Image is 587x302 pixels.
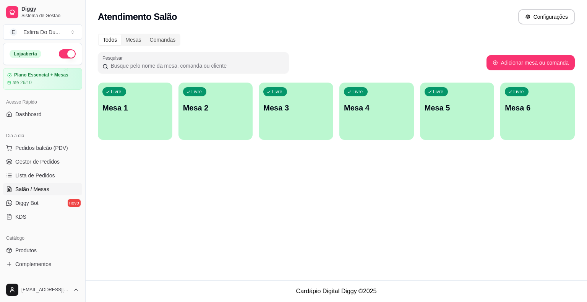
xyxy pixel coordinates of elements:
[15,247,37,254] span: Produtos
[15,172,55,179] span: Lista de Pedidos
[3,108,82,120] a: Dashboard
[3,142,82,154] button: Pedidos balcão (PDV)
[178,83,253,140] button: LivreMesa 2
[420,83,495,140] button: LivreMesa 5
[15,199,39,207] span: Diggy Bot
[339,83,414,140] button: LivreMesa 4
[108,62,284,70] input: Pesquisar
[518,9,575,24] button: Configurações
[344,102,409,113] p: Mesa 4
[3,96,82,108] div: Acesso Rápido
[3,197,82,209] a: Diggy Botnovo
[3,232,82,244] div: Catálogo
[505,102,570,113] p: Mesa 6
[15,110,42,118] span: Dashboard
[102,55,125,61] label: Pesquisar
[352,89,363,95] p: Livre
[111,89,122,95] p: Livre
[3,244,82,257] a: Produtos
[191,89,202,95] p: Livre
[15,185,49,193] span: Salão / Mesas
[3,156,82,168] a: Gestor de Pedidos
[99,34,121,45] div: Todos
[15,158,60,166] span: Gestor de Pedidos
[3,183,82,195] a: Salão / Mesas
[3,24,82,40] button: Select a team
[259,83,333,140] button: LivreMesa 3
[15,260,51,268] span: Complementos
[10,50,41,58] div: Loja aberta
[98,83,172,140] button: LivreMesa 1
[263,102,329,113] p: Mesa 3
[433,89,444,95] p: Livre
[21,6,79,13] span: Diggy
[15,144,68,152] span: Pedidos balcão (PDV)
[3,169,82,182] a: Lista de Pedidos
[486,55,575,70] button: Adicionar mesa ou comanda
[513,89,524,95] p: Livre
[3,211,82,223] a: KDS
[21,287,70,293] span: [EMAIL_ADDRESS][DOMAIN_NAME]
[183,102,248,113] p: Mesa 2
[21,13,79,19] span: Sistema de Gestão
[121,34,145,45] div: Mesas
[3,258,82,270] a: Complementos
[146,34,180,45] div: Comandas
[15,213,26,221] span: KDS
[3,3,82,21] a: DiggySistema de Gestão
[102,102,168,113] p: Mesa 1
[3,68,82,90] a: Plano Essencial + Mesasaté 26/10
[500,83,575,140] button: LivreMesa 6
[59,49,76,58] button: Alterar Status
[3,281,82,299] button: [EMAIL_ADDRESS][DOMAIN_NAME]
[3,130,82,142] div: Dia a dia
[98,11,177,23] h2: Atendimento Salão
[13,80,32,86] article: até 26/10
[23,28,60,36] div: Esfirra Do Du ...
[425,102,490,113] p: Mesa 5
[10,28,17,36] span: E
[272,89,282,95] p: Livre
[14,72,68,78] article: Plano Essencial + Mesas
[86,280,587,302] footer: Cardápio Digital Diggy © 2025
